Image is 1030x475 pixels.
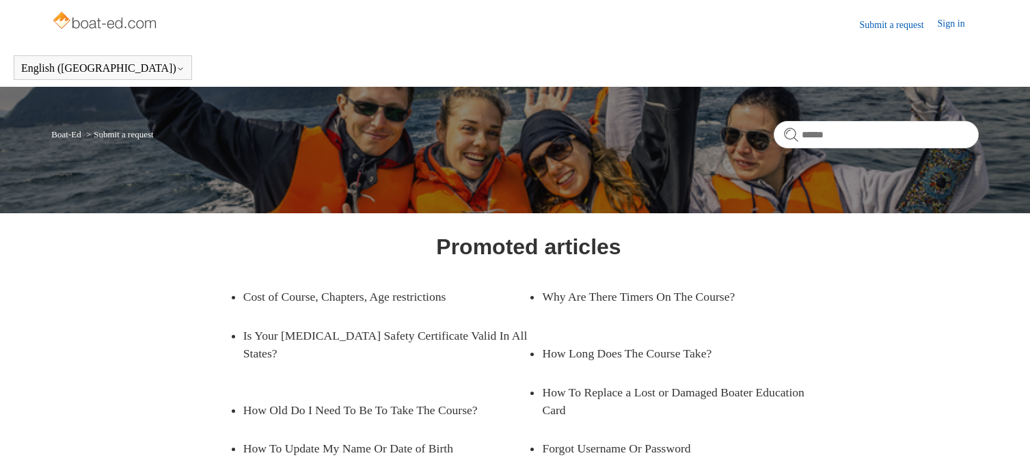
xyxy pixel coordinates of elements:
input: Search [774,121,979,148]
a: Sign in [938,16,979,33]
a: Submit a request [859,18,937,32]
a: Is Your [MEDICAL_DATA] Safety Certificate Valid In All States? [243,316,529,373]
button: English ([GEOGRAPHIC_DATA]) [21,62,185,74]
a: Boat-Ed [51,129,81,139]
a: How Old Do I Need To Be To Take The Course? [243,391,509,429]
a: How Long Does The Course Take? [542,334,807,372]
a: How To Replace a Lost or Damaged Boater Education Card [542,373,828,430]
li: Boat-Ed [51,129,83,139]
a: Cost of Course, Chapters, Age restrictions [243,277,509,316]
h1: Promoted articles [436,230,621,263]
a: Forgot Username Or Password [542,429,807,467]
a: How To Update My Name Or Date of Birth [243,429,509,467]
a: Why Are There Timers On The Course? [542,277,807,316]
img: Boat-Ed Help Center home page [51,8,160,36]
li: Submit a request [83,129,154,139]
